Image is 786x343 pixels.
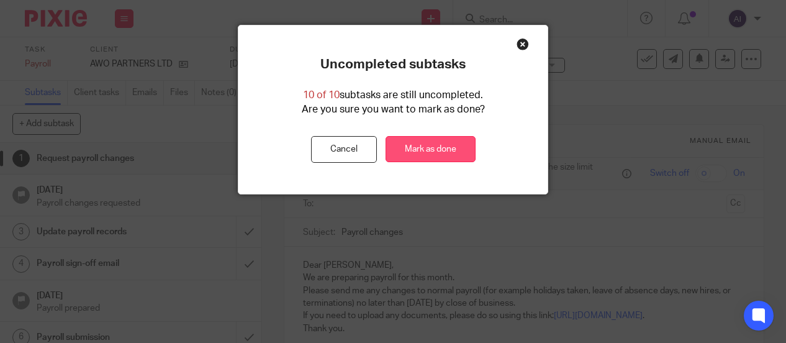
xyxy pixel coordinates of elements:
div: Close this dialog window [517,38,529,50]
p: subtasks are still uncompleted. [303,88,483,103]
a: Mark as done [386,136,476,163]
button: Cancel [311,136,377,163]
p: Are you sure you want to mark as done? [302,103,485,117]
span: 10 of 10 [303,90,340,100]
p: Uncompleted subtasks [320,57,466,73]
